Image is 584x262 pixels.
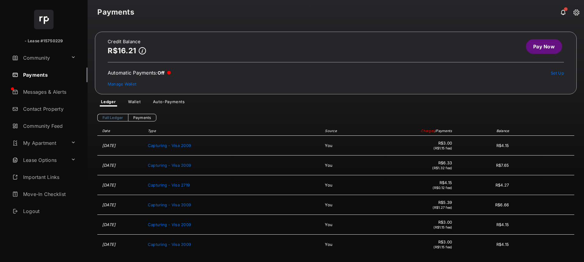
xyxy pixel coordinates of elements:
[148,202,191,207] span: Capturing - Visa 2009
[102,163,116,168] time: [DATE]
[432,166,452,170] span: (R$1.32 fee)
[10,170,78,184] a: Important Links
[375,141,452,145] span: R$3.00
[551,71,564,75] a: Set Up
[322,235,372,254] td: You
[10,187,88,201] a: Move-In Checklist
[322,126,372,136] th: Source
[433,186,452,190] span: (R$0.12 fee)
[102,242,116,247] time: [DATE]
[375,180,452,185] span: R$4.15
[148,242,191,247] span: Capturing - Visa 2009
[455,215,514,235] td: R$4.15
[158,70,165,76] span: Off
[10,51,68,65] a: Community
[433,245,452,249] span: (R$1.15 fee)
[102,202,116,207] time: [DATE]
[455,195,514,215] td: R$6.66
[102,183,116,187] time: [DATE]
[10,204,88,218] a: Logout
[455,175,514,195] td: R$4.27
[108,70,171,76] div: Automatic Payments :
[375,200,452,205] span: R$5.39
[455,136,514,155] td: R$4.15
[433,146,452,150] span: (R$1.15 fee)
[455,235,514,254] td: R$4.15
[10,136,68,150] a: My Apartment
[102,143,116,148] time: [DATE]
[108,47,136,55] p: R$16.21
[455,155,514,175] td: R$7.65
[455,126,514,136] th: Balance
[97,126,145,136] th: Date
[97,114,128,121] a: Full Ledger
[25,38,63,44] p: - Lease #15750229
[10,68,88,82] a: Payments
[34,10,54,29] img: svg+xml;base64,PHN2ZyB4bWxucz0iaHR0cDovL3d3dy53My5vcmcvMjAwMC9zdmciIHdpZHRoPSI2NCIgaGVpZ2h0PSI2NC...
[322,175,372,195] td: You
[322,136,372,155] td: You
[102,222,116,227] time: [DATE]
[10,85,88,99] a: Messages & Alerts
[10,119,88,133] a: Community Feed
[375,239,452,244] span: R$3.00
[322,195,372,215] td: You
[322,215,372,235] td: You
[148,222,191,227] span: Capturing - Visa 2009
[148,99,190,107] a: Auto-Payments
[148,143,191,148] span: Capturing - Visa 2009
[123,99,146,107] a: Wallet
[108,39,146,44] h2: Credit Balance
[148,183,190,187] span: Capturing - Visa 2719
[322,155,372,175] td: You
[435,129,452,133] span: / Payments
[421,129,435,133] span: Charges
[433,225,452,229] span: (R$1.15 fee)
[96,99,121,107] a: Ledger
[128,114,156,121] a: Payments
[108,82,136,86] a: Manage Wallet
[10,153,68,167] a: Lease Options
[10,102,88,116] a: Contact Property
[145,126,322,136] th: Type
[97,9,134,16] strong: Payments
[148,163,191,168] span: Capturing - Visa 2009
[375,220,452,225] span: R$3.00
[433,205,452,210] span: (R$1.27 fee)
[375,160,452,165] span: R$6.33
